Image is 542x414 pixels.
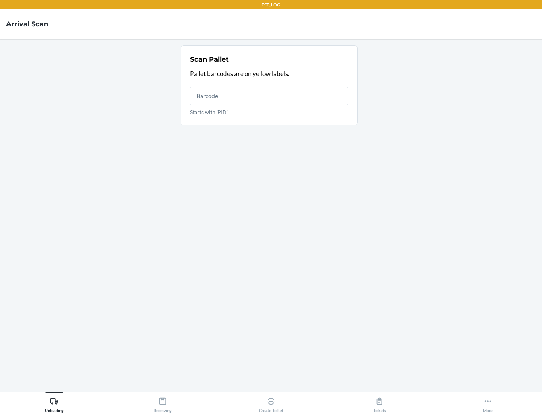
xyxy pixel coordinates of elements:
[373,394,386,413] div: Tickets
[190,69,348,79] p: Pallet barcodes are on yellow labels.
[45,394,64,413] div: Unloading
[262,2,280,8] p: TST_LOG
[434,392,542,413] button: More
[190,108,348,116] p: Starts with 'PID'
[108,392,217,413] button: Receiving
[190,55,229,64] h2: Scan Pallet
[325,392,434,413] button: Tickets
[190,87,348,105] input: Starts with 'PID'
[259,394,283,413] div: Create Ticket
[154,394,172,413] div: Receiving
[217,392,325,413] button: Create Ticket
[6,19,48,29] h4: Arrival Scan
[483,394,493,413] div: More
